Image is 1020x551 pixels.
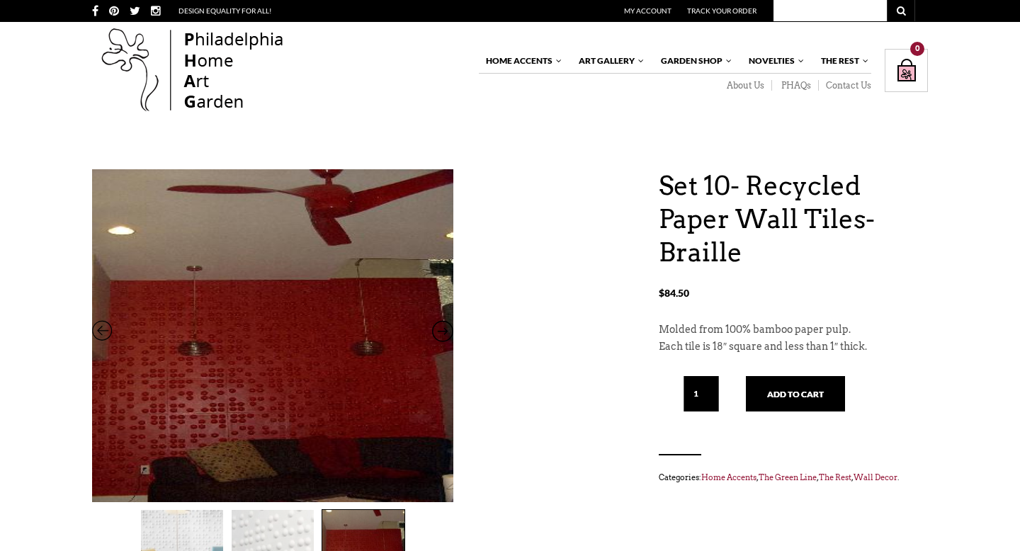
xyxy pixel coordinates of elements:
[659,287,689,299] bdi: 84.50
[479,49,563,73] a: Home Accents
[718,80,772,91] a: About Us
[819,80,871,91] a: Contact Us
[701,472,756,482] a: Home Accents
[654,49,733,73] a: Garden Shop
[687,6,756,15] a: Track Your Order
[684,376,719,411] input: Qty
[624,6,671,15] a: My Account
[659,169,928,268] h1: Set 10- Recycled Paper Wall Tiles- Braille
[819,472,851,482] a: The Rest
[659,322,928,339] p: Molded from 100% bamboo paper pulp.
[772,80,819,91] a: PHAQs
[854,472,897,482] a: Wall Decor
[659,287,664,299] span: $
[659,339,928,356] p: Each tile is 18″ square and less than 1″ thick.
[746,376,845,411] button: Add to cart
[910,42,924,56] div: 0
[759,472,817,482] a: The Green Line
[814,49,870,73] a: The Rest
[742,49,805,73] a: Novelties
[659,470,928,485] span: Categories: , , , .
[572,49,645,73] a: Art Gallery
